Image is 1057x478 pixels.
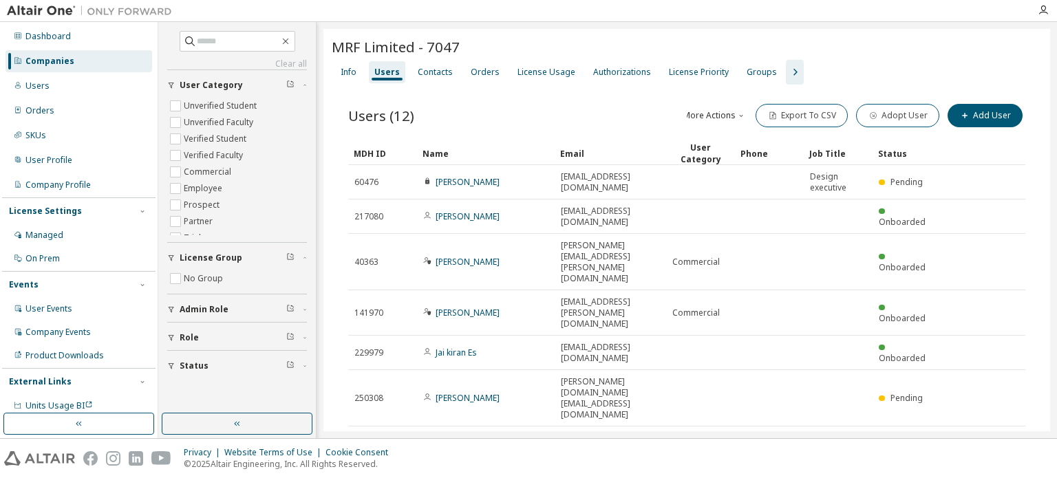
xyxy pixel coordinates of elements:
span: Commercial [672,257,720,268]
span: Design executive [810,171,866,193]
span: 229979 [354,347,383,358]
span: 40363 [354,257,378,268]
div: Users [25,80,50,91]
div: Users [374,67,400,78]
div: Contacts [418,67,453,78]
span: MRF Limited - 7047 [332,37,460,56]
div: On Prem [25,253,60,264]
div: SKUs [25,130,46,141]
div: Orders [25,105,54,116]
span: Onboarded [879,312,926,324]
div: Cookie Consent [325,447,396,458]
span: Onboarded [879,261,926,273]
img: instagram.svg [106,451,120,466]
span: Status [180,360,209,371]
div: License Usage [517,67,575,78]
span: [PERSON_NAME][DOMAIN_NAME][EMAIL_ADDRESS][DOMAIN_NAME] [561,376,660,420]
button: Add User [948,104,1023,127]
label: Employee [184,180,225,197]
span: 141970 [354,307,383,318]
div: Website Terms of Use [224,447,325,458]
button: Adopt User [856,104,939,127]
span: License Group [180,252,242,263]
div: User Profile [25,155,72,166]
p: © 2025 Altair Engineering, Inc. All Rights Reserved. [184,458,396,470]
a: Clear all [167,58,307,69]
span: Commercial [672,307,720,318]
label: Unverified Faculty [184,114,256,131]
span: 250308 [354,393,383,404]
button: Status [167,351,307,381]
span: Onboarded [879,216,926,228]
div: External Links [9,376,72,387]
span: 217080 [354,211,383,222]
label: Trial [184,230,204,246]
span: [EMAIL_ADDRESS][PERSON_NAME][DOMAIN_NAME] [561,296,660,329]
span: User Category [180,80,243,91]
span: Clear filter [286,304,295,315]
a: [PERSON_NAME] [436,176,500,188]
span: 60476 [354,177,378,188]
a: [PERSON_NAME] [436,210,500,222]
label: Prospect [184,197,222,213]
div: MDH ID [354,142,412,164]
div: Groups [747,67,777,78]
div: Events [9,279,39,290]
img: Altair One [7,4,179,18]
div: Phone [740,142,798,164]
img: linkedin.svg [129,451,143,466]
div: Authorizations [593,67,651,78]
label: Verified Faculty [184,147,246,164]
span: Clear filter [286,332,295,343]
label: Partner [184,213,215,230]
div: Company Events [25,327,91,338]
span: [PERSON_NAME][EMAIL_ADDRESS][PERSON_NAME][DOMAIN_NAME] [561,240,660,284]
div: Info [341,67,356,78]
img: youtube.svg [151,451,171,466]
div: Company Profile [25,180,91,191]
button: User Category [167,70,307,100]
div: Dashboard [25,31,71,42]
span: Users (12) [348,106,414,125]
button: More Actions [681,104,747,127]
span: Clear filter [286,360,295,371]
span: [EMAIL_ADDRESS][DOMAIN_NAME] [561,206,660,228]
div: Job Title [809,142,867,164]
span: [EMAIL_ADDRESS][DOMAIN_NAME] [561,342,660,364]
a: [PERSON_NAME] [436,392,500,404]
span: [EMAIL_ADDRESS][DOMAIN_NAME] [561,171,660,193]
span: Admin Role [180,304,228,315]
div: Orders [471,67,500,78]
label: Verified Student [184,131,249,147]
div: User Events [25,303,72,314]
button: License Group [167,243,307,273]
span: Clear filter [286,252,295,263]
a: [PERSON_NAME] [436,256,500,268]
span: Units Usage BI [25,400,93,411]
div: License Settings [9,206,82,217]
span: Pending [890,176,923,188]
img: altair_logo.svg [4,451,75,466]
button: Admin Role [167,294,307,325]
button: Role [167,323,307,353]
div: User Category [672,142,729,165]
div: Email [560,142,661,164]
span: Onboarded [879,352,926,364]
div: Managed [25,230,63,241]
button: Export To CSV [756,104,848,127]
span: Pending [890,392,923,404]
img: facebook.svg [83,451,98,466]
div: Privacy [184,447,224,458]
label: Commercial [184,164,234,180]
a: [PERSON_NAME] [436,307,500,318]
label: No Group [184,270,226,287]
div: Companies [25,56,74,67]
div: Product Downloads [25,350,104,361]
span: Clear filter [286,80,295,91]
label: Unverified Student [184,98,259,114]
div: Name [423,142,549,164]
a: Jai kiran Es [436,347,477,358]
div: Status [878,142,936,164]
span: Role [180,332,199,343]
div: License Priority [669,67,729,78]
